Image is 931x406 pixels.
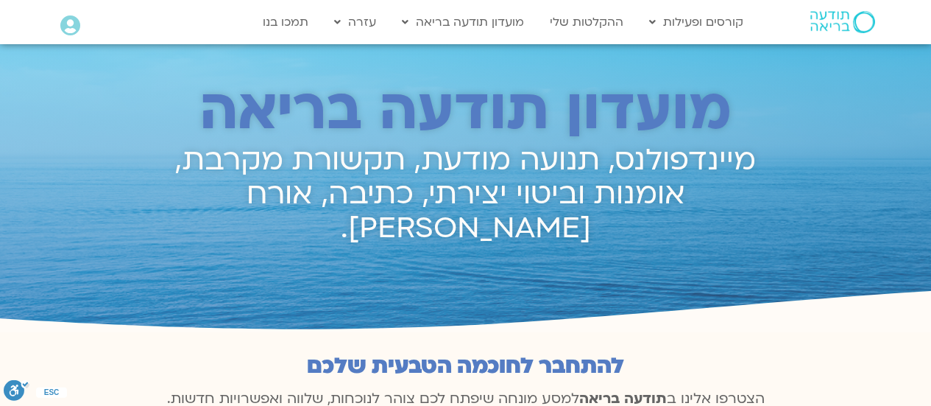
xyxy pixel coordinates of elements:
[157,354,775,379] h2: להתחבר לחוכמה הטבעית שלכם
[542,8,631,36] a: ההקלטות שלי
[255,8,316,36] a: תמכו בנו
[810,11,875,33] img: תודעה בריאה
[394,8,531,36] a: מועדון תודעה בריאה
[642,8,751,36] a: קורסים ופעילות
[156,144,776,245] h2: מיינדפולנס, תנועה מודעת, תקשורת מקרבת, אומנות וביטוי יצירתי, כתיבה, אורח [PERSON_NAME].
[327,8,383,36] a: עזרה
[156,78,776,143] h2: מועדון תודעה בריאה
